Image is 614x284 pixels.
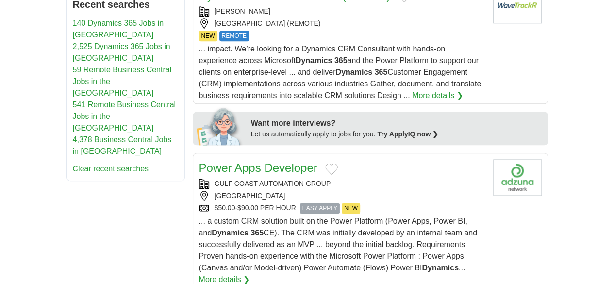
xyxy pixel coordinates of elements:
[199,31,217,41] span: NEW
[199,6,485,17] div: [PERSON_NAME]
[199,179,485,189] div: GULF COAST AUTOMATION GROUP
[374,68,387,76] strong: 365
[342,203,360,214] span: NEW
[73,66,172,97] a: 59 Remote Business Central Jobs in the [GEOGRAPHIC_DATA]
[325,163,338,175] button: Add to favorite jobs
[212,229,249,237] strong: Dynamics
[73,100,176,132] a: 541 Remote Business Central Jobs in the [GEOGRAPHIC_DATA]
[493,159,542,196] img: Company logo
[334,56,348,65] strong: 365
[300,203,340,214] span: EASY APPLY
[335,68,372,76] strong: Dynamics
[199,191,485,201] div: [GEOGRAPHIC_DATA]
[250,229,264,237] strong: 365
[73,42,170,62] a: 2,525 Dynamics 365 Jobs in [GEOGRAPHIC_DATA]
[199,18,485,29] div: [GEOGRAPHIC_DATA] (REMOTE)
[199,45,481,100] span: ... impact. We’re looking for a Dynamics CRM Consultant with hands-on experience across Microsoft...
[197,106,244,145] img: apply-iq-scientist.png
[199,161,317,174] a: Power Apps Developer
[377,130,438,138] a: Try ApplyIQ now ❯
[73,19,164,39] a: 140 Dynamics 365 Jobs in [GEOGRAPHIC_DATA]
[73,135,172,155] a: 4,378 Business Central Jobs in [GEOGRAPHIC_DATA]
[73,165,149,173] a: Clear recent searches
[251,117,542,129] div: Want more interviews?
[296,56,332,65] strong: Dynamics
[219,31,249,41] span: REMOTE
[412,90,463,101] a: More details ❯
[251,129,542,139] div: Let us automatically apply to jobs for you.
[199,217,477,272] span: ... a custom CRM solution built on the Power Platform (Power Apps, Power BI, and CE). The CRM was...
[199,203,485,214] div: $50.00-$90.00 PER HOUR
[422,264,459,272] strong: Dynamics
